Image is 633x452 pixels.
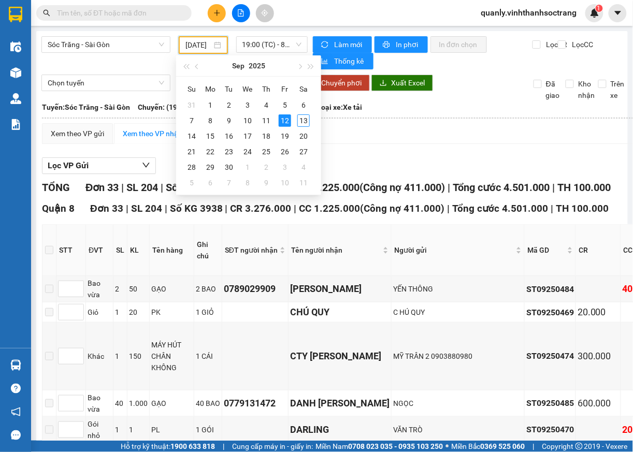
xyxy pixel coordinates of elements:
[115,398,125,409] div: 40
[170,202,223,214] span: Số KG 3938
[129,283,148,295] div: 50
[204,114,217,127] div: 8
[294,202,297,214] span: |
[257,144,276,159] td: 2025-09-25
[161,181,163,194] span: |
[383,41,392,49] span: printer
[527,244,565,256] span: Mã GD
[232,55,244,76] button: Sep
[225,202,228,214] span: |
[88,278,111,300] div: Bao vừa
[241,114,254,127] div: 10
[526,283,574,296] div: ST09250484
[359,181,363,194] span: (
[289,323,392,390] td: CTY TÂN THANH
[448,202,450,214] span: |
[557,181,611,194] span: TH 100.000
[597,5,601,12] span: 1
[334,55,365,67] span: Thống kê
[276,97,294,113] td: 2025-09-05
[451,441,525,452] span: Miền Bắc
[290,422,390,437] div: DARLING
[182,175,201,191] td: 2025-10-05
[113,225,127,276] th: SL
[260,114,272,127] div: 11
[131,202,162,214] span: SL 204
[11,384,21,393] span: question-circle
[361,202,364,214] span: (
[289,302,392,323] td: CHÚ QUY
[185,177,198,189] div: 5
[182,144,201,159] td: 2025-09-21
[481,442,525,450] strong: 0369 525 060
[90,202,123,214] span: Đơn 33
[10,93,21,104] img: warehouse-icon
[313,75,370,91] button: Chuyển phơi
[42,103,130,111] b: Tuyến: Sóc Trăng - Sài Gòn
[123,128,182,139] div: Xem theo VP nhận
[290,396,390,411] div: DANH [PERSON_NAME]
[279,99,291,111] div: 5
[10,360,21,371] img: warehouse-icon
[241,161,254,173] div: 1
[279,177,291,189] div: 10
[441,202,445,214] span: )
[578,349,619,363] div: 300.000
[88,418,111,441] div: Gói nhỏ
[393,398,523,409] div: NGỌC
[201,97,220,113] td: 2025-09-01
[220,175,238,191] td: 2025-10-07
[294,81,313,97] th: Sa
[371,75,433,91] button: downloadXuất Excel
[204,177,217,189] div: 6
[556,202,609,214] span: TH 100.000
[166,181,220,194] span: Số KG 3938
[223,130,235,142] div: 16
[182,97,201,113] td: 2025-08-31
[194,225,222,276] th: Ghi chú
[196,351,220,362] div: 1 CÁI
[201,113,220,128] td: 2025-09-08
[297,161,310,173] div: 4
[473,6,585,19] span: quanly.vinhthanhsoctrang
[165,202,167,214] span: |
[224,396,286,411] div: 0779131472
[151,307,192,318] div: PK
[552,181,555,194] span: |
[129,351,148,362] div: 150
[223,177,235,189] div: 7
[129,307,148,318] div: 20
[170,442,215,450] strong: 1900 633 818
[222,390,289,417] td: 0779131472
[115,424,125,435] div: 1
[317,101,362,113] span: Loại xe: Xe tải
[150,225,194,276] th: Tên hàng
[196,424,220,435] div: 1 GÓI
[276,128,294,144] td: 2025-09-19
[297,114,310,127] div: 13
[289,390,392,417] td: DANH MINH
[294,128,313,144] td: 2025-09-20
[57,7,179,19] input: Tìm tên, số ĐT hoặc mã đơn
[88,307,111,318] div: Giỏ
[261,9,268,17] span: aim
[238,144,257,159] td: 2025-09-24
[297,130,310,142] div: 20
[279,114,291,127] div: 12
[238,128,257,144] td: 2025-09-17
[232,441,313,452] span: Cung cấp máy in - giấy in:
[257,113,276,128] td: 2025-09-11
[290,349,390,363] div: CTY [PERSON_NAME]
[241,130,254,142] div: 17
[279,145,291,158] div: 26
[223,99,235,111] div: 2
[393,351,523,362] div: MỸ TRÂN 2 0903880980
[363,181,441,194] span: Công nợ 411.000
[127,225,150,276] th: KL
[222,276,289,302] td: 0789029909
[213,9,221,17] span: plus
[590,8,599,18] img: icon-new-feature
[297,145,310,158] div: 27
[238,159,257,175] td: 2025-10-01
[596,5,603,12] sup: 1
